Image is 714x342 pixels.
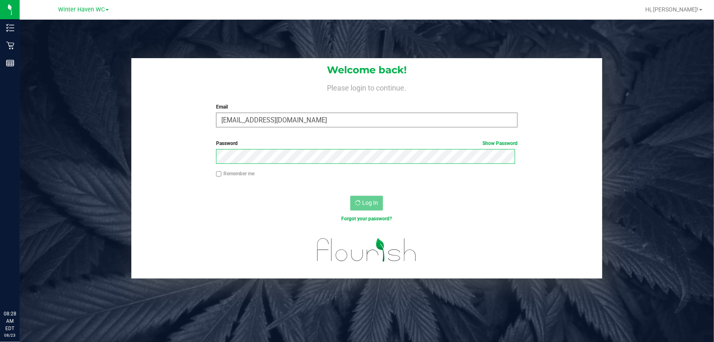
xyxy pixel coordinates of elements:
span: Hi, [PERSON_NAME]! [645,6,698,13]
inline-svg: Reports [6,59,14,67]
a: Show Password [482,140,518,146]
p: 08/23 [4,332,16,338]
span: Password [216,140,238,146]
button: Log In [350,196,383,211]
h4: Please login to continue. [131,82,602,92]
img: flourish_logo.svg [308,231,426,269]
a: Forgot your password? [341,216,392,222]
label: Email [216,103,518,111]
span: Winter Haven WC [58,6,105,13]
label: Remember me [216,170,255,177]
span: Log In [362,199,378,206]
h1: Welcome back! [131,65,602,75]
inline-svg: Inventory [6,24,14,32]
inline-svg: Retail [6,41,14,50]
input: Remember me [216,171,222,177]
p: 08:28 AM EDT [4,310,16,332]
